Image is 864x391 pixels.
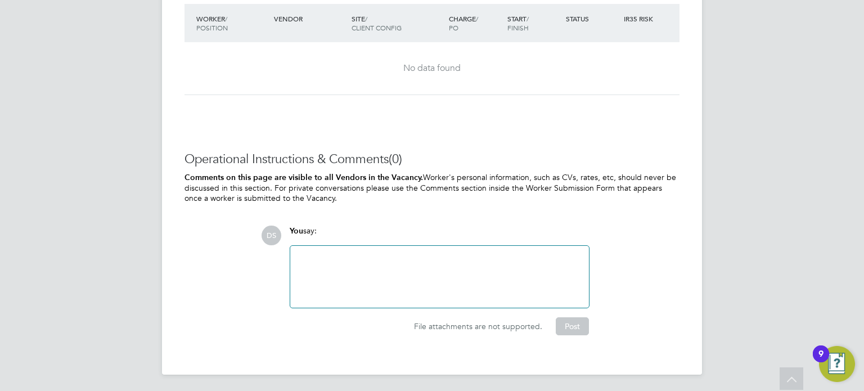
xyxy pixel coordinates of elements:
div: Status [563,8,622,29]
div: Vendor [271,8,349,29]
button: Post [556,317,589,335]
div: say: [290,226,589,245]
div: Charge [446,8,505,38]
span: You [290,226,303,236]
div: 9 [818,354,823,368]
div: Worker [193,8,271,38]
div: Start [505,8,563,38]
div: Site [349,8,446,38]
div: No data found [196,62,668,74]
div: IR35 Risk [621,8,660,29]
button: Open Resource Center, 9 new notifications [819,346,855,382]
p: Worker's personal information, such as CVs, rates, etc, should never be discussed in this section... [184,172,679,204]
span: / Client Config [352,14,402,32]
b: Comments on this page are visible to all Vendors in the Vacancy. [184,173,423,182]
span: File attachments are not supported. [414,321,542,331]
h3: Operational Instructions & Comments [184,151,679,168]
span: / PO [449,14,478,32]
span: (0) [389,151,402,167]
span: / Finish [507,14,529,32]
span: / Position [196,14,228,32]
span: DS [262,226,281,245]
